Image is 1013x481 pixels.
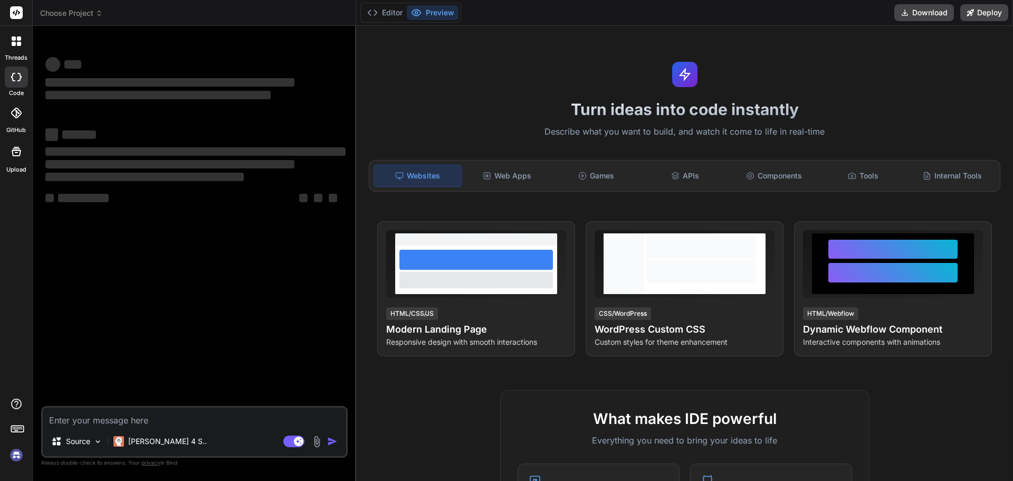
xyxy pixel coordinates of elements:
[9,89,24,98] label: code
[45,128,58,141] span: ‌
[407,5,458,20] button: Preview
[374,165,462,187] div: Websites
[45,78,294,87] span: ‌
[311,436,323,448] img: attachment
[642,165,729,187] div: APIs
[595,307,651,320] div: CSS/WordPress
[363,5,407,20] button: Editor
[64,60,81,69] span: ‌
[518,408,852,430] h2: What makes IDE powerful
[113,436,124,447] img: Claude 4 Sonnet
[386,337,566,347] p: Responsive design with smooth interactions
[58,194,109,202] span: ‌
[731,165,818,187] div: Components
[93,437,102,446] img: Pick Models
[362,100,1007,119] h1: Turn ideas into code instantly
[45,147,346,156] span: ‌
[5,53,27,62] label: threads
[6,126,26,135] label: GitHub
[45,57,60,72] span: ‌
[362,125,1007,139] p: Describe what you want to build, and watch it come to life in real-time
[803,337,983,347] p: Interactive components with animations
[595,337,775,347] p: Custom styles for theme enhancement
[386,322,566,337] h4: Modern Landing Page
[329,194,337,202] span: ‌
[803,307,858,320] div: HTML/Webflow
[128,436,207,447] p: [PERSON_NAME] 4 S..
[299,194,308,202] span: ‌
[820,165,907,187] div: Tools
[327,436,338,447] img: icon
[960,4,1008,21] button: Deploy
[314,194,322,202] span: ‌
[41,458,348,468] p: Always double-check its answers. Your in Bind
[803,322,983,337] h4: Dynamic Webflow Component
[6,165,26,174] label: Upload
[141,459,160,466] span: privacy
[909,165,996,187] div: Internal Tools
[45,160,294,168] span: ‌
[45,194,54,202] span: ‌
[62,130,96,139] span: ‌
[553,165,640,187] div: Games
[66,436,90,447] p: Source
[894,4,954,21] button: Download
[40,8,103,18] span: Choose Project
[464,165,551,187] div: Web Apps
[45,173,244,181] span: ‌
[386,307,438,320] div: HTML/CSS/JS
[518,434,852,447] p: Everything you need to bring your ideas to life
[7,446,25,464] img: signin
[595,322,775,337] h4: WordPress Custom CSS
[45,91,271,99] span: ‌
